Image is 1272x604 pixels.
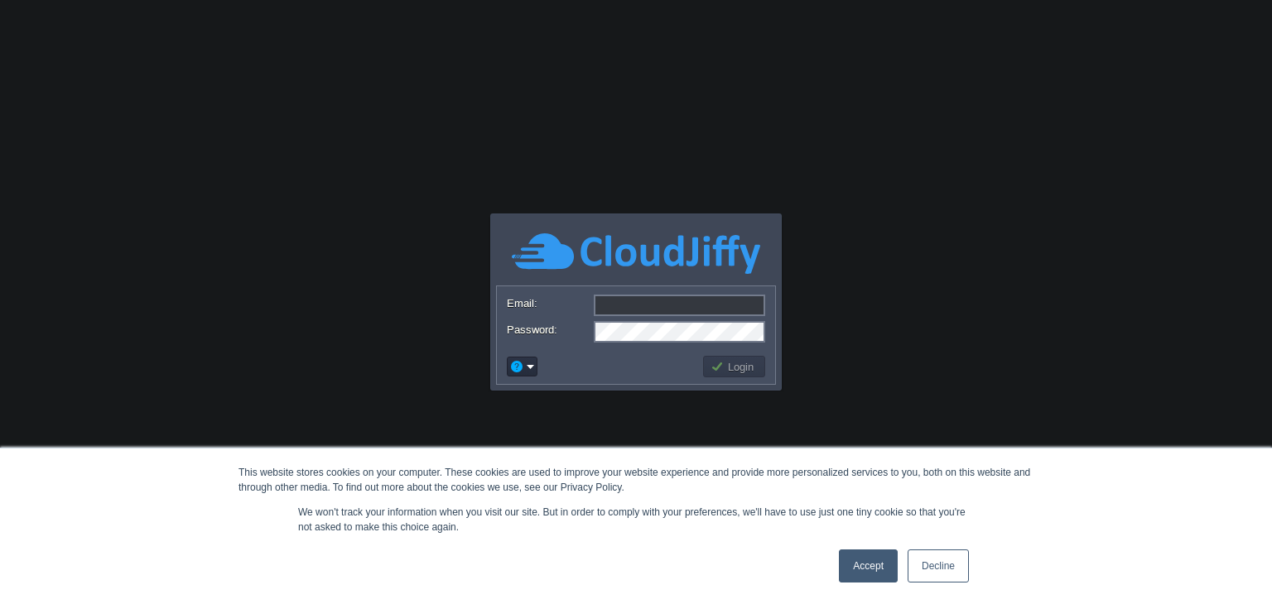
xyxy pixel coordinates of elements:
[908,549,969,582] a: Decline
[507,295,592,312] label: Email:
[298,505,974,534] p: We won't track your information when you visit our site. But in order to comply with your prefere...
[507,321,592,338] label: Password:
[238,465,1033,495] div: This website stores cookies on your computer. These cookies are used to improve your website expe...
[711,359,759,374] button: Login
[512,231,760,276] img: CloudJiffy
[839,549,898,582] a: Accept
